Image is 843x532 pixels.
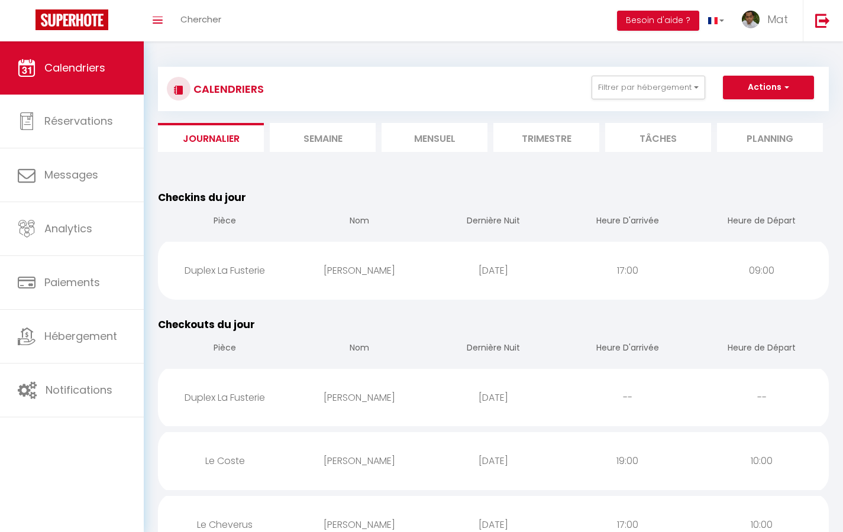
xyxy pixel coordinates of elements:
div: [PERSON_NAME] [292,442,427,480]
div: Duplex La Fusterie [158,378,292,417]
th: Dernière Nuit [427,205,561,239]
img: logout [815,13,830,28]
th: Pièce [158,332,292,366]
th: Nom [292,332,427,366]
div: 09:00 [695,251,829,290]
th: Heure de Départ [695,205,829,239]
span: Messages [44,167,98,182]
button: Actions [723,76,814,99]
span: Chercher [180,13,221,25]
button: Ouvrir le widget de chat LiveChat [9,5,45,40]
span: Calendriers [44,60,105,75]
li: Trimestre [493,123,599,152]
div: [DATE] [427,251,561,290]
span: Notifications [46,382,112,397]
h3: CALENDRIERS [190,76,264,102]
span: Paiements [44,275,100,290]
img: Super Booking [35,9,108,30]
li: Semaine [270,123,376,152]
div: -- [560,378,695,417]
th: Dernière Nuit [427,332,561,366]
span: Checkins du jour [158,190,246,205]
span: Mat [767,12,788,27]
button: Filtrer par hébergement [592,76,705,99]
img: ... [742,11,760,28]
span: Analytics [44,221,92,236]
th: Heure D'arrivée [560,205,695,239]
span: Checkouts du jour [158,317,255,332]
div: 17:00 [560,251,695,290]
div: -- [695,378,829,417]
div: [PERSON_NAME] [292,251,427,290]
div: 19:00 [560,442,695,480]
th: Heure D'arrivée [560,332,695,366]
button: Besoin d'aide ? [617,11,699,31]
th: Heure de Départ [695,332,829,366]
th: Nom [292,205,427,239]
div: [DATE] [427,378,561,417]
li: Planning [717,123,823,152]
div: [DATE] [427,442,561,480]
li: Mensuel [382,123,487,152]
li: Tâches [605,123,711,152]
li: Journalier [158,123,264,152]
div: Duplex La Fusterie [158,251,292,290]
div: Le Coste [158,442,292,480]
th: Pièce [158,205,292,239]
span: Réservations [44,113,113,128]
span: Hébergement [44,329,117,343]
div: 10:00 [695,442,829,480]
div: [PERSON_NAME] [292,378,427,417]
